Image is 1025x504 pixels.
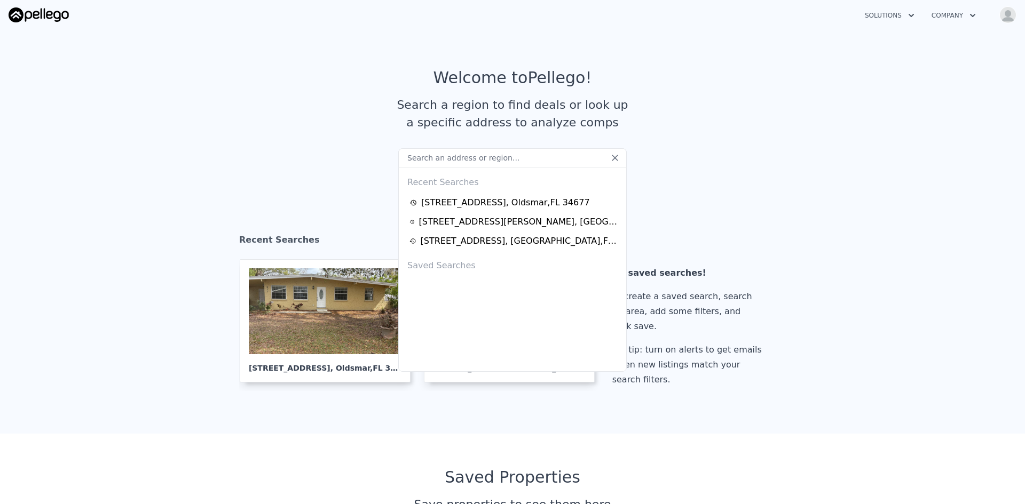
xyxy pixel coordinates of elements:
div: [STREET_ADDRESS][PERSON_NAME] , [GEOGRAPHIC_DATA] , AL 35811 [419,215,619,228]
div: Saved Searches [403,251,622,276]
a: [STREET_ADDRESS][PERSON_NAME], [GEOGRAPHIC_DATA],AL 35811 [409,215,619,228]
a: [STREET_ADDRESS], Oldsmar,FL 34677 [409,196,619,209]
div: To create a saved search, search an area, add some filters, and click save. [612,289,766,334]
div: [STREET_ADDRESS] , Oldsmar , FL 34677 [421,196,590,209]
div: Welcome to Pellego ! [433,68,592,87]
button: Company [923,6,984,25]
a: [STREET_ADDRESS], [GEOGRAPHIC_DATA],FL 33605 [409,235,619,247]
input: Search an address or region... [398,148,627,167]
div: No saved searches! [612,266,766,281]
img: avatar [999,6,1016,23]
div: [STREET_ADDRESS] , Oldsmar [249,354,401,373]
img: Pellego [9,7,69,22]
div: Recent Searches [239,225,786,259]
div: Search a region to find deals or look up a specific address to analyze comps [393,96,632,131]
div: Pro tip: turn on alerts to get emails when new listings match your search filters. [612,342,766,387]
span: , FL 34677 [370,364,411,372]
div: Saved Properties [239,468,786,487]
div: Recent Searches [403,167,622,193]
button: Solutions [856,6,923,25]
div: [STREET_ADDRESS] , [GEOGRAPHIC_DATA] , FL 33605 [421,235,619,247]
a: [STREET_ADDRESS], Oldsmar,FL 34677 [240,259,419,382]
